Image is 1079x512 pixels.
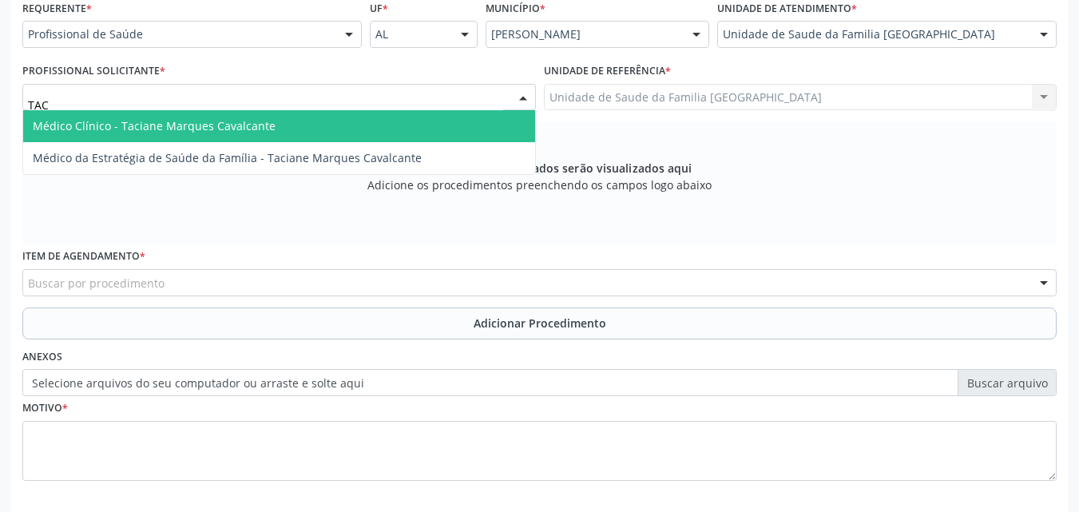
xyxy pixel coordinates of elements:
span: Adicione os procedimentos preenchendo os campos logo abaixo [367,177,712,193]
label: Profissional Solicitante [22,59,165,84]
span: Médico da Estratégia de Saúde da Família - Taciane Marques Cavalcante [33,150,422,165]
span: Profissional de Saúde [28,26,329,42]
span: Unidade de Saude da Familia [GEOGRAPHIC_DATA] [723,26,1024,42]
span: Médico Clínico - Taciane Marques Cavalcante [33,118,276,133]
span: [PERSON_NAME] [491,26,676,42]
input: Profissional solicitante [28,89,503,121]
label: Motivo [22,396,68,421]
button: Adicionar Procedimento [22,308,1057,339]
span: Os procedimentos adicionados serão visualizados aqui [387,160,692,177]
label: Unidade de referência [544,59,671,84]
label: Anexos [22,345,62,370]
span: AL [375,26,445,42]
span: Buscar por procedimento [28,275,165,292]
label: Item de agendamento [22,244,145,269]
span: Adicionar Procedimento [474,315,606,331]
